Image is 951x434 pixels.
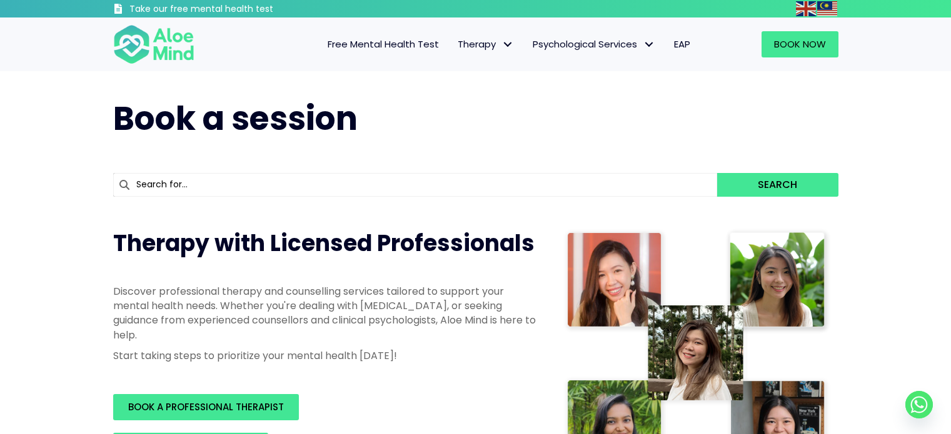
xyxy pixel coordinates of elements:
h3: Take our free mental health test [129,3,340,16]
a: TherapyTherapy: submenu [448,31,523,57]
span: Free Mental Health Test [328,37,439,51]
a: EAP [665,31,700,57]
a: Take our free mental health test [113,3,340,17]
span: Therapy [458,37,514,51]
img: Aloe mind Logo [113,24,194,65]
a: Psychological ServicesPsychological Services: submenu [523,31,665,57]
img: en [796,1,816,16]
a: BOOK A PROFESSIONAL THERAPIST [113,394,299,420]
button: Search [717,173,838,197]
span: EAP [674,37,690,51]
a: English [796,1,817,16]
span: Book a session [113,96,358,141]
a: Malay [817,1,838,16]
input: Search for... [113,173,718,197]
a: Book Now [762,31,838,57]
span: Therapy: submenu [499,36,517,54]
a: Free Mental Health Test [318,31,448,57]
span: Book Now [774,37,826,51]
p: Start taking steps to prioritize your mental health [DATE]! [113,348,538,363]
p: Discover professional therapy and counselling services tailored to support your mental health nee... [113,284,538,342]
nav: Menu [211,31,700,57]
a: Whatsapp [905,391,933,418]
span: Psychological Services [533,37,655,51]
span: Therapy with Licensed Professionals [113,227,535,259]
span: BOOK A PROFESSIONAL THERAPIST [128,400,284,413]
span: Psychological Services: submenu [640,36,658,54]
img: ms [817,1,837,16]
